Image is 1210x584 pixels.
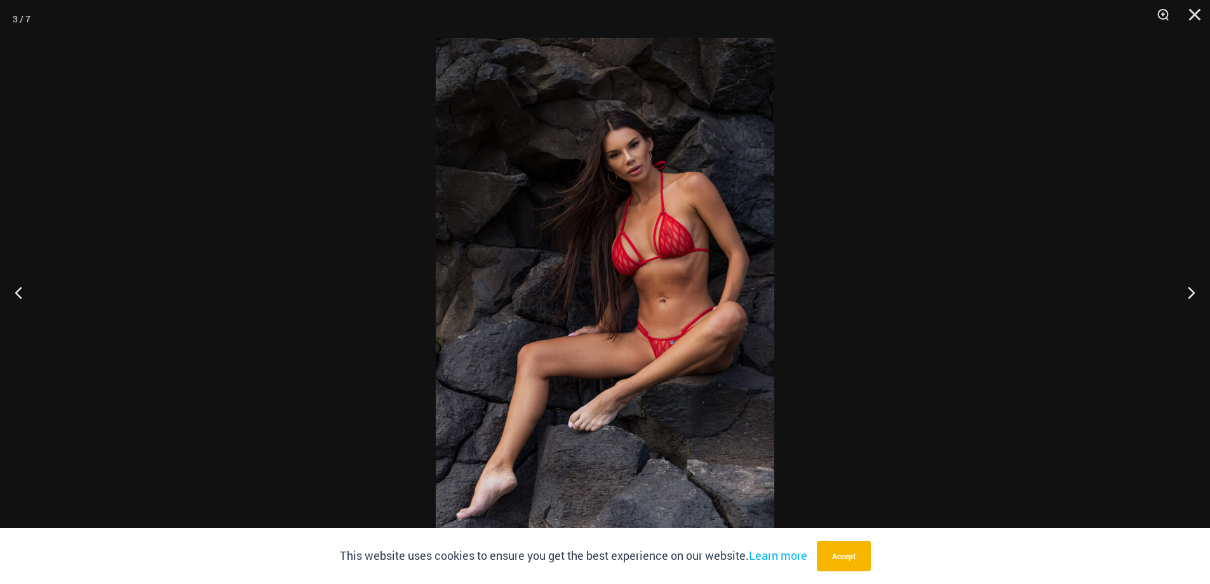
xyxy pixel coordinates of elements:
img: Crystal Waves 305 Tri Top 4149 Thong 04 [436,38,774,546]
button: Accept [817,541,871,571]
div: 3 / 7 [13,10,30,29]
button: Next [1162,261,1210,324]
p: This website uses cookies to ensure you get the best experience on our website. [340,547,807,566]
a: Learn more [749,548,807,563]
